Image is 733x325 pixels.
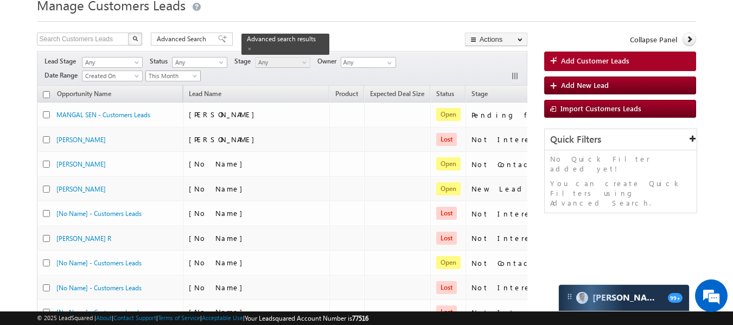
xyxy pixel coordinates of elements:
[561,56,629,66] span: Add Customer Leads
[56,160,106,168] a: [PERSON_NAME]
[245,314,368,322] span: Your Leadsquared Account Number is
[471,308,580,317] div: Not Interested
[56,185,106,193] a: [PERSON_NAME]
[56,259,142,267] a: [No Name] - Customers Leads
[550,154,692,174] p: No Quick Filter added yet!
[56,234,111,243] a: [PERSON_NAME] R
[471,160,580,169] div: Not Contacted
[56,308,142,316] a: [No Name] - Customers Leads
[158,314,200,321] a: Terms of Service
[37,313,368,323] span: © 2025 LeadSquared | | | | |
[57,90,111,98] span: Opportunity Name
[234,56,255,66] span: Stage
[436,182,461,195] span: Open
[44,56,80,66] span: Lead Stage
[381,58,395,68] a: Show All Items
[436,207,457,220] span: Lost
[471,110,580,120] div: Pending for Follow-Up
[431,88,460,102] a: Status
[256,58,307,67] span: Any
[436,305,457,318] span: Lost
[14,100,198,241] textarea: Type your message and hit 'Enter'
[178,5,204,31] div: Minimize live chat window
[471,233,580,243] div: Not Interested
[96,314,112,321] a: About
[82,71,143,81] a: Created On
[255,57,310,68] a: Any
[544,52,697,71] a: Add Customer Leads
[247,35,316,43] span: Advanced search results
[189,184,248,193] span: [No Name]
[189,208,248,218] span: [No Name]
[471,184,580,194] div: New Lead
[335,90,358,98] span: Product
[145,71,201,81] a: This Month
[157,34,209,44] span: Advanced Search
[189,135,260,144] span: [PERSON_NAME]
[545,129,697,150] div: Quick Filters
[436,108,461,121] span: Open
[56,111,150,119] a: MANGAL SEN - Customers Leads
[668,293,683,303] span: 99+
[471,258,580,268] div: Not Contacted
[630,35,677,44] span: Collapse Panel
[352,314,368,322] span: 77516
[132,36,138,41] img: Search
[148,251,197,265] em: Start Chat
[189,159,248,168] span: [No Name]
[146,71,197,81] span: This Month
[365,88,430,102] a: Expected Deal Size
[82,57,143,68] a: Any
[183,88,227,102] span: Lead Name
[436,281,457,294] span: Lost
[113,314,156,321] a: Contact Support
[189,283,248,292] span: [No Name]
[202,314,243,321] a: Acceptable Use
[561,80,609,90] span: Add New Lead
[317,56,341,66] span: Owner
[150,56,172,66] span: Status
[52,88,117,102] a: Opportunity Name
[43,91,50,98] input: Check all records
[471,283,580,292] div: Not Interested
[56,57,182,71] div: Chat with us now
[189,233,248,243] span: [No Name]
[558,284,690,311] div: carter-dragCarter[PERSON_NAME]99+
[82,71,139,81] span: Created On
[189,110,260,119] span: [PERSON_NAME]
[471,209,580,219] div: Not Interested
[189,258,248,267] span: [No Name]
[56,136,106,144] a: [PERSON_NAME]
[44,71,82,80] span: Date Range
[56,284,142,292] a: [No Name] - Customers Leads
[436,157,461,170] span: Open
[56,209,142,218] a: [No Name] - Customers Leads
[465,33,527,46] button: Actions
[82,58,139,67] span: Any
[436,232,457,245] span: Lost
[471,135,580,144] div: Not Interested
[466,88,493,102] a: Stage
[550,179,692,208] p: You can create Quick Filters using Advanced Search.
[189,307,248,316] span: [No Name]
[341,57,396,68] input: Type to Search
[370,90,424,98] span: Expected Deal Size
[471,90,488,98] span: Stage
[436,133,457,146] span: Lost
[172,57,227,68] a: Any
[173,58,224,67] span: Any
[560,104,641,113] span: Import Customers Leads
[18,57,46,71] img: d_60004797649_company_0_60004797649
[565,292,574,301] img: carter-drag
[436,256,461,269] span: Open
